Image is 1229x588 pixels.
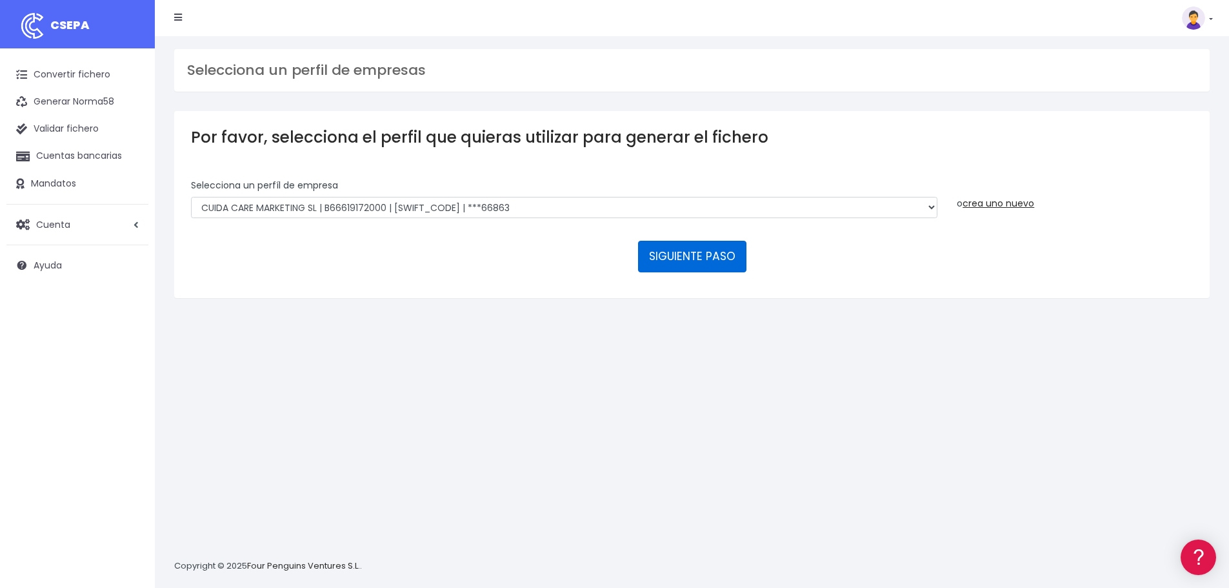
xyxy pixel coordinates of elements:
a: Información general [13,110,245,130]
div: o [957,179,1193,210]
img: profile [1182,6,1205,30]
span: CSEPA [50,17,90,33]
a: Generar Norma58 [6,88,148,116]
label: Selecciona un perfíl de empresa [191,179,338,192]
img: logo [16,10,48,42]
a: Cuentas bancarias [6,143,148,170]
a: crea uno nuevo [963,197,1034,210]
div: Información general [13,90,245,102]
div: Facturación [13,256,245,269]
p: Copyright © 2025 . [174,560,362,573]
a: Formatos [13,163,245,183]
button: Contáctanos [13,345,245,368]
h3: Por favor, selecciona el perfil que quieras utilizar para generar el fichero [191,128,1193,147]
a: API [13,330,245,350]
a: Cuenta [6,211,148,238]
a: Ayuda [6,252,148,279]
a: POWERED BY ENCHANT [177,372,248,384]
a: General [13,277,245,297]
span: Cuenta [36,218,70,230]
a: Validar fichero [6,116,148,143]
button: SIGUIENTE PASO [638,241,746,272]
a: Convertir fichero [6,61,148,88]
div: Convertir ficheros [13,143,245,155]
span: Ayuda [34,259,62,272]
a: Perfiles de empresas [13,223,245,243]
a: Videotutoriales [13,203,245,223]
a: Mandatos [6,170,148,198]
h3: Selecciona un perfil de empresas [187,62,1197,79]
div: Programadores [13,310,245,322]
a: Four Penguins Ventures S.L. [247,560,360,572]
a: Problemas habituales [13,183,245,203]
